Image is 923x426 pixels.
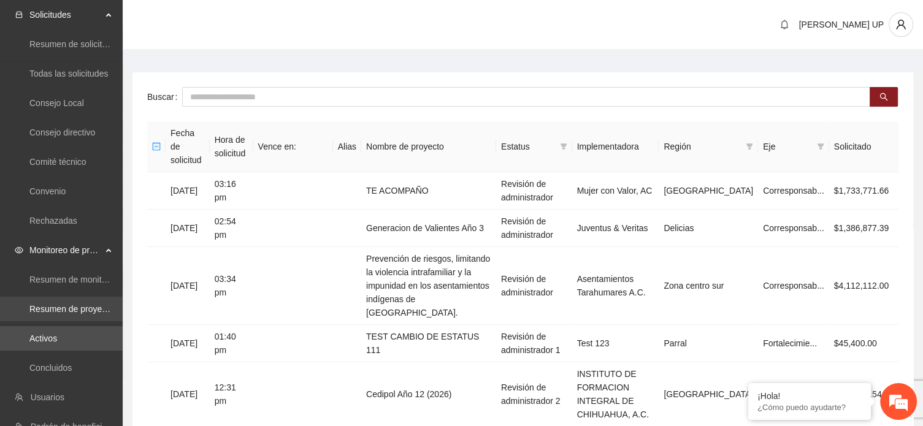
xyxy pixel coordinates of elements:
span: eye [15,246,23,254]
td: TEST CAMBIO DE ESTATUS 111 [361,325,496,362]
button: bell [775,15,794,34]
span: Monitoreo de proyectos [29,238,102,262]
a: Comité técnico [29,157,86,167]
td: Revisión de administrador [496,247,572,325]
th: Solicitado [829,121,898,172]
span: filter [817,143,824,150]
label: Buscar [147,87,182,107]
span: inbox [15,10,23,19]
a: Consejo directivo [29,127,95,137]
td: Asentamientos Tarahumares A.C. [572,247,659,325]
td: Revisión de administrador [496,172,572,210]
td: Parral [659,325,758,362]
th: Vence en: [253,121,333,172]
td: 02:54 pm [210,210,253,247]
span: [PERSON_NAME] UP [799,20,884,29]
span: Estamos en línea. [71,142,169,265]
th: Fecha de solicitud [166,121,210,172]
td: Test 123 [572,325,659,362]
span: filter [560,143,567,150]
a: Activos [29,333,57,343]
button: search [870,87,898,107]
td: [DATE] [166,210,210,247]
span: filter [814,137,827,156]
span: filter [557,137,570,156]
td: Prevención de riesgos, limitando la violencia intrafamiliar y la impunidad en los asentamientos i... [361,247,496,325]
td: 03:16 pm [210,172,253,210]
td: Delicias [659,210,758,247]
td: Juventus & Veritas [572,210,659,247]
td: [DATE] [166,247,210,325]
div: Minimizar ventana de chat en vivo [201,6,231,36]
td: $1,386,877.39 [829,210,898,247]
td: Mujer con Valor, AC [572,172,659,210]
td: 01:40 pm [210,325,253,362]
a: Concluidos [29,363,72,373]
td: $1,733,771.66 [829,172,898,210]
a: Consejo Local [29,98,84,108]
a: Rechazadas [29,216,77,226]
textarea: Escriba su mensaje y pulse “Intro” [6,291,234,333]
a: Todas las solicitudes [29,69,108,78]
td: Zona centro sur [659,247,758,325]
td: Revisión de administrador 1 [496,325,572,362]
th: Nombre de proyecto [361,121,496,172]
th: Hora de solicitud [210,121,253,172]
span: Corresponsab... [763,281,824,291]
td: [DATE] [166,172,210,210]
td: 03:34 pm [210,247,253,325]
span: Estatus [501,140,555,153]
span: Fortalecimie... [763,338,817,348]
button: user [889,12,913,37]
td: $45,400.00 [829,325,898,362]
td: [DATE] [166,325,210,362]
div: Chatee con nosotros ahora [64,63,206,78]
span: Región [664,140,741,153]
td: TE ACOMPAÑO [361,172,496,210]
a: Usuarios [31,392,64,402]
div: ¡Hola! [757,391,862,401]
span: user [889,19,913,30]
a: Resumen de monitoreo [29,275,119,284]
span: Corresponsab... [763,186,824,196]
td: $4,112,112.00 [829,247,898,325]
a: Resumen de solicitudes por aprobar [29,39,167,49]
td: Generacion de Valientes Año 3 [361,210,496,247]
p: ¿Cómo puedo ayudarte? [757,403,862,412]
span: Solicitudes [29,2,102,27]
td: [GEOGRAPHIC_DATA] [659,172,758,210]
th: Alias [333,121,361,172]
span: filter [746,143,753,150]
span: search [879,93,888,102]
span: bell [775,20,794,29]
span: minus-square [152,142,161,151]
a: Resumen de proyectos aprobados [29,304,161,314]
td: Revisión de administrador [496,210,572,247]
span: filter [743,137,756,156]
a: Convenio [29,186,66,196]
span: Eje [763,140,812,153]
span: Corresponsab... [763,223,824,233]
th: Implementadora [572,121,659,172]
